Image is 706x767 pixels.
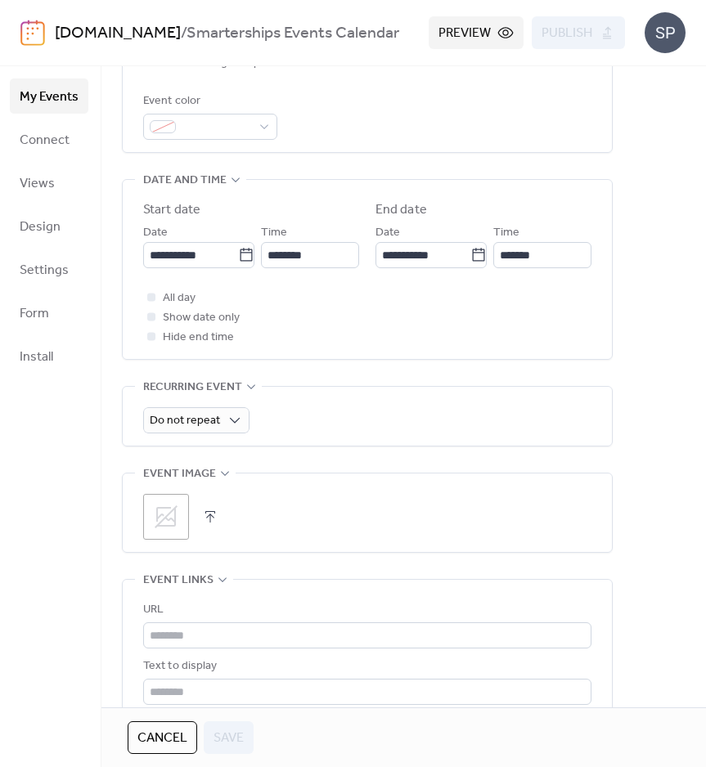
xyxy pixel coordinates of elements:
a: Install [10,339,88,374]
span: Date [375,223,400,243]
span: Event links [143,571,214,590]
button: Preview [429,16,524,49]
div: End date [375,200,427,220]
b: Smarterships Events Calendar [187,18,399,49]
div: SP [645,12,686,53]
div: URL [143,600,588,620]
a: Design [10,209,88,244]
span: Date [143,223,168,243]
span: Date and time [143,171,227,191]
div: Start date [143,200,200,220]
span: Install [20,344,53,370]
b: / [181,18,187,49]
span: Views [20,171,55,196]
a: Views [10,165,88,200]
span: Design [20,214,61,240]
img: logo [20,20,45,46]
a: Connect [10,122,88,157]
a: Settings [10,252,88,287]
span: Show date only [163,308,240,328]
div: Event color [143,92,274,111]
span: Form [20,301,49,326]
span: All day [163,289,196,308]
span: Time [261,223,287,243]
span: Do not repeat [150,410,220,432]
a: My Events [10,78,88,114]
span: Time [493,223,519,243]
a: [DOMAIN_NAME] [55,18,181,49]
span: Preview [438,24,491,43]
span: Event image [143,464,216,484]
span: Connect [20,128,70,153]
span: Settings [20,258,69,283]
span: My Events [20,84,79,110]
span: Hide end time [163,328,234,348]
button: Cancel [128,721,197,754]
div: ; [143,494,189,540]
div: Text to display [143,657,588,676]
span: Link to Google Maps [163,53,266,73]
span: Cancel [137,729,187,748]
a: Form [10,295,88,330]
span: Recurring event [143,378,242,397]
